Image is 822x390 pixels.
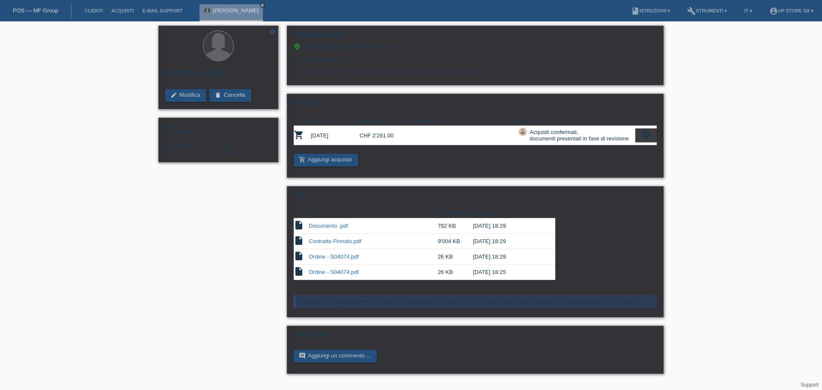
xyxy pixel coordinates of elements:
[294,30,657,43] h2: Autorizzazione
[138,8,187,13] a: E-mail Support
[299,156,306,163] i: add_shopping_cart
[527,128,629,143] div: Acquisti confermati, documenti presentati in fase di revisione
[165,69,271,82] h2: [PERSON_NAME]
[309,269,359,275] a: Ordine - S04074.pdf
[299,352,306,359] i: comment
[214,92,221,98] i: delete
[438,208,473,218] th: Dimensione
[769,7,778,15] i: account_circle
[268,28,276,36] i: star_border
[641,130,651,140] i: settings
[360,126,408,145] td: CHF 2'281.00
[438,234,473,249] td: 9'004 KB
[311,126,360,145] td: [DATE]
[107,8,138,13] a: Acquisti
[438,249,473,265] td: 26 KB
[473,265,543,280] td: [DATE] 18:25
[165,89,206,102] a: editModifica
[294,251,304,261] i: insert_drive_file
[765,8,818,13] a: account_circleUp Store SA ▾
[13,7,58,14] a: POS — MF Group
[473,234,543,249] td: [DATE] 18:29
[209,89,251,102] a: deleteCancella
[294,50,657,74] div: Limite: CHF 6'000.00
[294,191,657,204] h2: File
[309,208,438,218] th: File
[80,8,107,13] a: Clienti
[309,223,348,229] a: Documento .pdf
[438,265,473,280] td: 26 KB
[294,130,304,140] i: POSP00026438
[408,116,518,126] th: Commento
[438,218,473,234] td: 782 KB
[218,143,232,148] span: Lingua
[294,220,304,230] i: insert_drive_file
[294,330,657,343] h2: Commenti
[740,8,756,13] a: IT ▾
[309,253,359,260] a: Ordine - S04074.pdf
[801,382,819,388] a: Support
[627,8,674,13] a: bookIstruzioni ▾
[165,123,181,128] span: Genere
[520,128,526,134] i: approval
[260,3,265,7] i: close
[294,266,304,277] i: insert_drive_file
[473,249,543,265] td: [DATE] 18:29
[687,7,696,15] i: build
[294,235,304,246] i: insert_drive_file
[683,8,731,13] a: buildStrumenti ▾
[213,7,259,14] a: [PERSON_NAME]
[631,7,640,15] i: book
[294,43,657,50] div: L’autorizzazione è andata a buon fine.
[294,43,301,50] i: verified_user
[309,238,361,244] a: Contratto Firmato.pdf
[259,2,265,8] a: close
[218,149,236,155] span: Italiano
[294,350,377,363] a: commentAggiungi un commento ...
[165,149,173,155] span: Svizzera
[165,143,188,148] span: Nationalità
[165,122,218,135] div: Femminile
[294,154,358,167] a: add_shopping_cartAggiungi acquisto
[170,92,177,98] i: edit
[473,218,543,234] td: [DATE] 18:29
[294,98,657,111] h2: Acquisti
[294,69,657,74] p: Dopo l’autorizzazione, è stato aggiunto un acquisto che influisce su una futura autorizzazione e ...
[518,116,635,126] th: Stato
[360,116,408,126] th: Importo
[311,116,360,126] th: Data
[268,28,276,37] a: star_border
[473,208,543,218] th: Data/ora
[294,295,657,308] div: I documenti caricati saranno controllati il prima possibile. Tuttavia, se contengono errori o son...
